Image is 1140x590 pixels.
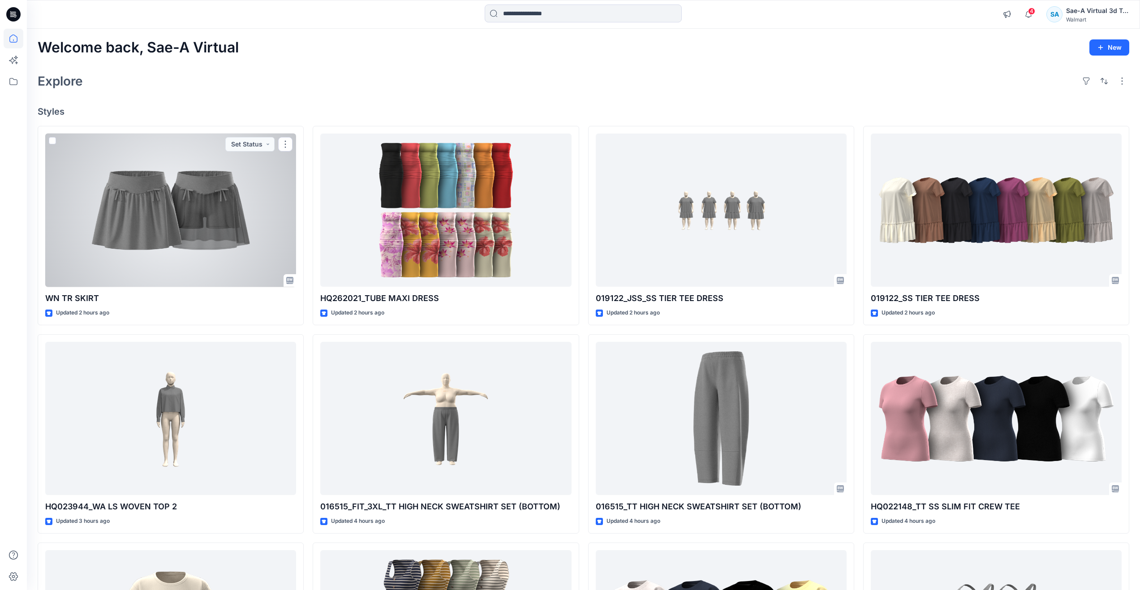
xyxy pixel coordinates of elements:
[1046,6,1063,22] div: SA
[596,134,847,287] a: 019122_JSS_SS TIER TEE DRESS
[607,308,660,318] p: Updated 2 hours ago
[45,342,296,495] a: HQ023944_WA LS WOVEN TOP 2
[56,517,110,526] p: Updated 3 hours ago
[596,500,847,513] p: 016515_TT HIGH NECK SWEATSHIRT SET (BOTTOM)
[320,342,571,495] a: 016515_FIT_3XL_TT HIGH NECK SWEATSHIRT SET (BOTTOM)
[38,106,1129,117] h4: Styles
[56,308,109,318] p: Updated 2 hours ago
[1028,8,1035,15] span: 4
[45,500,296,513] p: HQ023944_WA LS WOVEN TOP 2
[1066,16,1129,23] div: Walmart
[320,500,571,513] p: 016515_FIT_3XL_TT HIGH NECK SWEATSHIRT SET (BOTTOM)
[320,134,571,287] a: HQ262021_TUBE MAXI DRESS
[331,517,385,526] p: Updated 4 hours ago
[45,134,296,287] a: WN TR SKIRT
[38,74,83,88] h2: Explore
[596,342,847,495] a: 016515_TT HIGH NECK SWEATSHIRT SET (BOTTOM)
[871,342,1122,495] a: HQ022148_TT SS SLIM FIT CREW TEE
[45,292,296,305] p: WN TR SKIRT
[331,308,384,318] p: Updated 2 hours ago
[882,308,935,318] p: Updated 2 hours ago
[1089,39,1129,56] button: New
[871,134,1122,287] a: 019122_SS TIER TEE DRESS
[1066,5,1129,16] div: Sae-A Virtual 3d Team
[871,500,1122,513] p: HQ022148_TT SS SLIM FIT CREW TEE
[38,39,239,56] h2: Welcome back, Sae-A Virtual
[320,292,571,305] p: HQ262021_TUBE MAXI DRESS
[871,292,1122,305] p: 019122_SS TIER TEE DRESS
[607,517,660,526] p: Updated 4 hours ago
[596,292,847,305] p: 019122_JSS_SS TIER TEE DRESS
[882,517,935,526] p: Updated 4 hours ago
